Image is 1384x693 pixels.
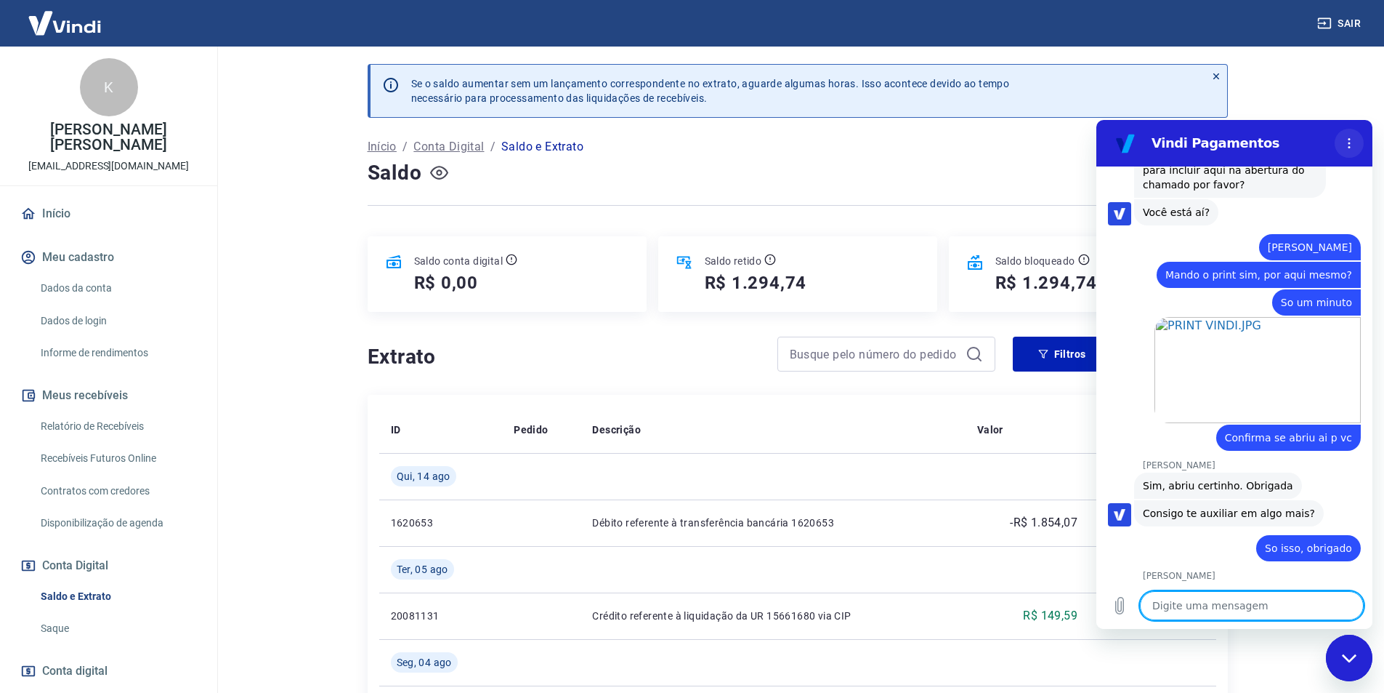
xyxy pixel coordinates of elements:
[28,159,189,174] p: [EMAIL_ADDRESS][DOMAIN_NAME]
[414,254,503,268] p: Saldo conta digital
[368,159,422,188] h4: Saldo
[17,550,200,582] button: Conta Digital
[42,661,108,681] span: Conta digital
[35,306,200,336] a: Dados de login
[501,138,583,156] p: Saldo e Extrato
[790,343,960,365] input: Busque pelo número do pedido
[80,58,138,116] div: K
[17,241,200,273] button: Meu cadastro
[414,271,479,295] h5: R$ 0,00
[413,138,484,156] a: Conta Digital
[592,422,641,437] p: Descrição
[391,609,491,623] p: 20081131
[35,582,200,612] a: Saldo e Extrato
[368,343,760,372] h4: Extrato
[17,1,112,45] img: Vindi
[995,271,1098,295] h5: R$ 1.294,74
[1010,514,1077,532] p: -R$ 1.854,07
[411,76,1010,105] p: Se o saldo aumentar sem um lançamento correspondente no extrato, aguarde algumas horas. Isso acon...
[35,508,200,538] a: Disponibilização de agenda
[402,138,408,156] p: /
[12,122,206,153] p: [PERSON_NAME] [PERSON_NAME]
[514,422,548,437] p: Pedido
[995,254,1075,268] p: Saldo bloqueado
[397,469,450,484] span: Qui, 14 ago
[35,614,200,644] a: Saque
[35,412,200,441] a: Relatório de Recebíveis
[490,138,495,156] p: /
[592,516,953,530] p: Débito referente à transferência bancária 1620653
[391,516,491,530] p: 1620653
[17,198,200,230] a: Início
[35,338,200,368] a: Informe de rendimentos
[368,138,397,156] a: Início
[592,609,953,623] p: Crédito referente à liquidação da UR 15661680 via CIP
[1023,607,1077,625] p: R$ 149,59
[391,422,401,437] p: ID
[705,271,807,295] h5: R$ 1.294,74
[35,476,200,506] a: Contratos com credores
[17,380,200,412] button: Meus recebíveis
[1326,635,1372,681] iframe: Botão para abrir a janela de mensagens, conversa em andamento
[1096,120,1372,629] iframe: Janela de mensagens
[17,655,200,687] a: Conta digital
[977,422,1003,437] p: Valor
[35,273,200,303] a: Dados da conta
[705,254,762,268] p: Saldo retido
[1013,337,1112,372] button: Filtros
[397,655,452,670] span: Seg, 04 ago
[1314,10,1367,37] button: Sair
[35,444,200,473] a: Recebíveis Futuros Online
[397,562,448,577] span: Ter, 05 ago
